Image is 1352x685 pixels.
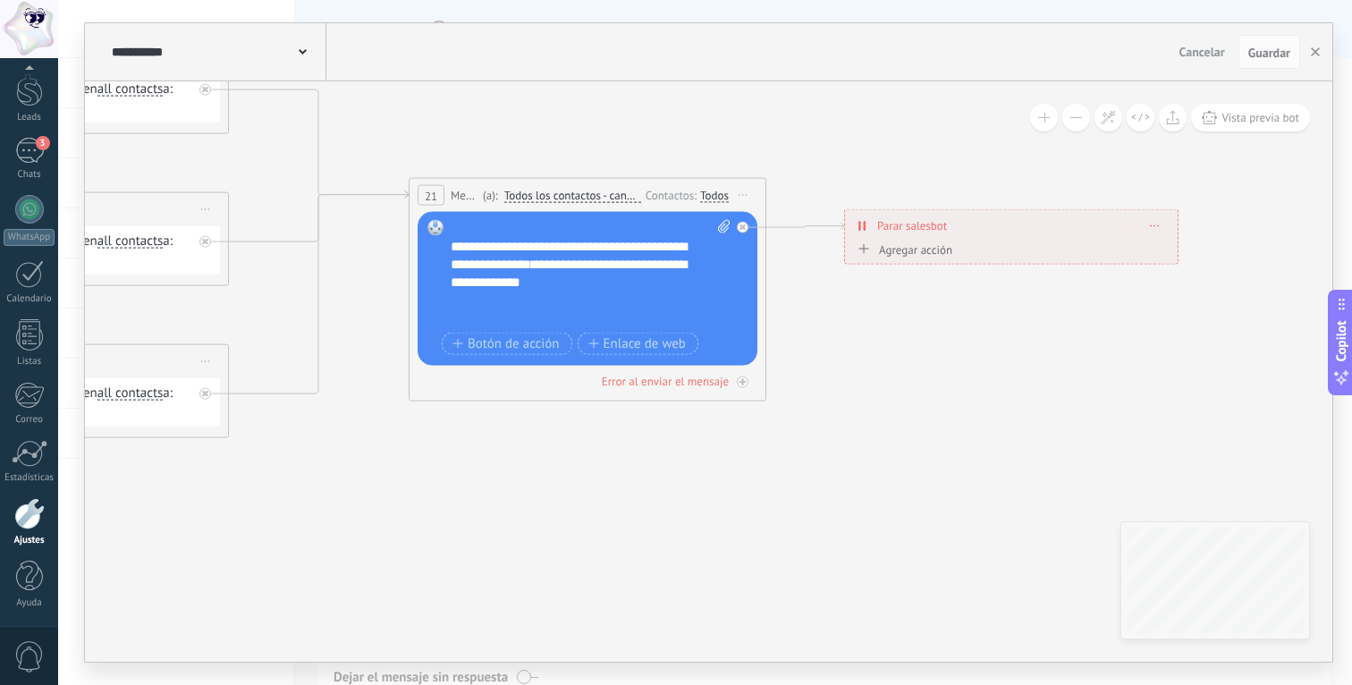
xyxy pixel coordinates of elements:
[1248,47,1290,59] span: Guardar
[442,333,572,355] button: Botón de acción
[4,472,55,484] div: Estadísticas
[1238,35,1300,69] button: Guardar
[877,217,947,234] span: Parar salesbot
[4,169,55,181] div: Chats
[1172,38,1232,65] button: Cancelar
[4,597,55,609] div: Ayuda
[452,336,560,351] span: Botón de acción
[853,242,952,256] div: Agregar acción
[504,189,641,203] span: Todos los contactos - canales seleccionados
[4,229,55,246] div: WhatsApp
[700,188,729,202] div: Todos
[451,187,478,204] span: Mensaje
[1179,44,1225,60] span: Cancelar
[483,187,498,204] span: (a):
[588,336,686,351] span: Enlace de web
[4,293,55,305] div: Calendario
[4,112,55,123] div: Leads
[4,535,55,546] div: Ajustes
[4,356,55,368] div: Listas
[425,188,437,203] span: 21
[1221,110,1299,125] span: Vista previa bot
[1332,321,1350,362] span: Copilot
[97,386,164,401] span: all contacts
[602,374,729,389] div: Error al enviar el mensaje
[1191,104,1310,131] button: Vista previa bot
[36,136,50,150] span: 3
[578,333,698,355] button: Enlace de web
[4,414,55,426] div: Correo
[97,82,164,97] span: all contacts
[97,234,164,249] span: all contacts
[646,186,700,203] div: Contactos:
